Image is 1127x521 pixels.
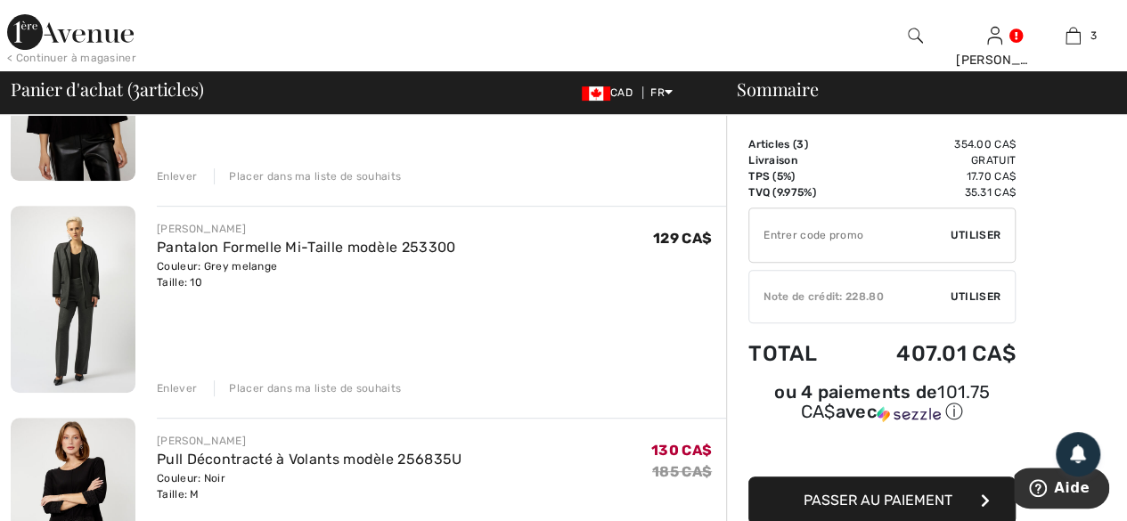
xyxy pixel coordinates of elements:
[582,86,640,99] span: CAD
[846,136,1016,152] td: 354.00 CA$
[715,80,1116,98] div: Sommaire
[11,206,135,393] img: Pantalon Formelle Mi-Taille modèle 253300
[748,184,846,200] td: TVQ (9.975%)
[846,323,1016,384] td: 407.01 CA$
[157,221,455,237] div: [PERSON_NAME]
[214,168,401,184] div: Placer dans ma liste de souhaits
[748,384,1016,430] div: ou 4 paiements de101.75 CA$avecSezzle Cliquez pour en savoir plus sur Sezzle
[987,25,1002,46] img: Mes infos
[956,51,1033,69] div: [PERSON_NAME]
[748,384,1016,424] div: ou 4 paiements de avec
[801,381,990,422] span: 101.75 CA$
[748,136,846,152] td: Articles ( )
[132,76,140,99] span: 3
[157,258,455,290] div: Couleur: Grey melange Taille: 10
[908,25,923,46] img: recherche
[650,86,673,99] span: FR
[214,380,401,396] div: Placer dans ma liste de souhaits
[653,230,712,247] span: 129 CA$
[796,138,804,151] span: 3
[651,442,712,459] span: 130 CA$
[951,289,1000,305] span: Utiliser
[157,470,461,502] div: Couleur: Noir Taille: M
[157,168,197,184] div: Enlever
[1034,25,1112,46] a: 3
[846,168,1016,184] td: 17.70 CA$
[1014,468,1109,512] iframe: Ouvre un widget dans lequel vous pouvez trouver plus d’informations
[749,208,951,262] input: Code promo
[748,430,1016,470] iframe: PayPal-paypal
[987,27,1002,44] a: Se connecter
[7,14,134,50] img: 1ère Avenue
[11,80,203,98] span: Panier d'achat ( articles)
[7,50,136,66] div: < Continuer à magasiner
[1066,25,1081,46] img: Mon panier
[877,406,941,422] img: Sezzle
[157,451,461,468] a: Pull Décontracté à Volants modèle 256835U
[846,152,1016,168] td: Gratuit
[804,492,952,509] span: Passer au paiement
[582,86,610,101] img: Canadian Dollar
[951,227,1000,243] span: Utiliser
[157,239,455,256] a: Pantalon Formelle Mi-Taille modèle 253300
[652,463,712,480] s: 185 CA$
[1090,28,1096,44] span: 3
[846,184,1016,200] td: 35.31 CA$
[748,323,846,384] td: Total
[748,152,846,168] td: Livraison
[748,168,846,184] td: TPS (5%)
[157,380,197,396] div: Enlever
[749,289,951,305] div: Note de crédit: 228.80
[157,433,461,449] div: [PERSON_NAME]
